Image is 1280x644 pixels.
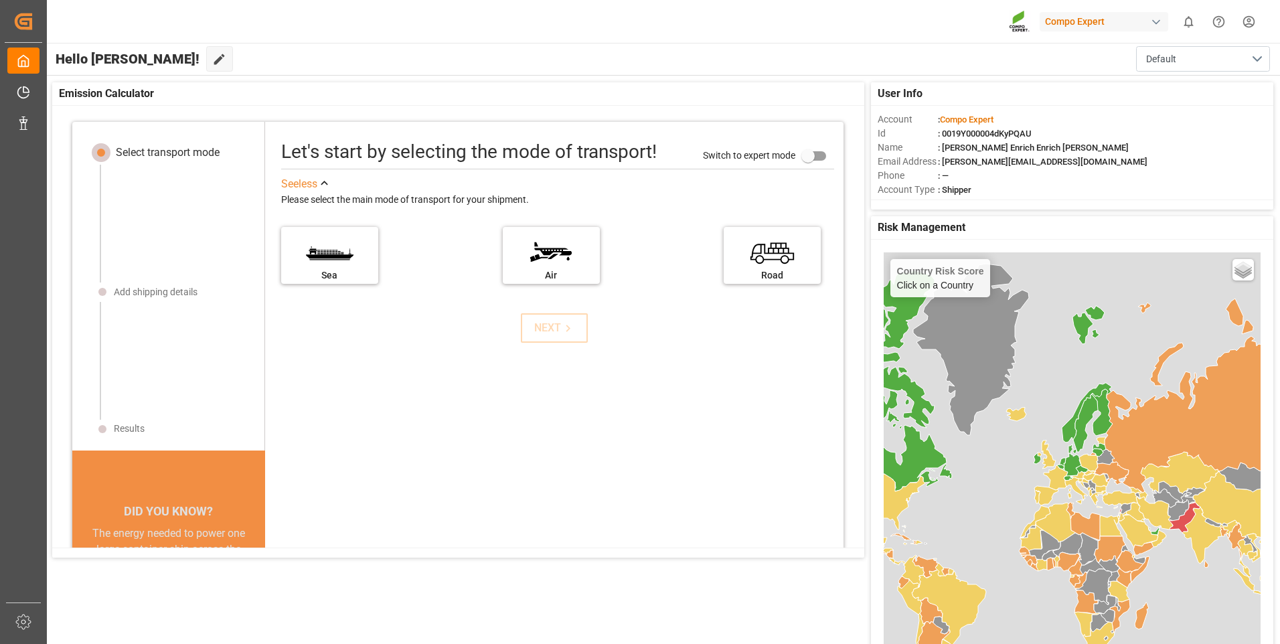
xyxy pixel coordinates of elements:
[521,313,588,343] button: NEXT
[938,129,1032,139] span: : 0019Y000004dKyPQAU
[938,143,1129,153] span: : [PERSON_NAME] Enrich Enrich [PERSON_NAME]
[116,145,220,161] div: Select transport mode
[940,114,993,125] span: Compo Expert
[56,46,199,72] span: Hello [PERSON_NAME]!
[1232,259,1254,280] a: Layers
[509,268,593,283] div: Air
[897,266,984,276] h4: Country Risk Score
[938,114,993,125] span: :
[878,220,965,236] span: Risk Management
[878,141,938,155] span: Name
[281,176,317,192] div: See less
[1009,10,1030,33] img: Screenshot%202023-09-29%20at%2010.02.21.png_1712312052.png
[59,86,154,102] span: Emission Calculator
[730,268,814,283] div: Road
[1040,12,1168,31] div: Compo Expert
[878,169,938,183] span: Phone
[878,127,938,141] span: Id
[281,192,834,208] div: Please select the main mode of transport for your shipment.
[72,497,265,526] div: DID YOU KNOW?
[703,149,795,160] span: Switch to expert mode
[878,112,938,127] span: Account
[1136,46,1270,72] button: open menu
[878,86,923,102] span: User Info
[281,138,657,166] div: Let's start by selecting the mode of transport!
[938,185,971,195] span: : Shipper
[1146,52,1176,66] span: Default
[878,183,938,197] span: Account Type
[897,266,984,291] div: Click on a Country
[938,157,1147,167] span: : [PERSON_NAME][EMAIL_ADDRESS][DOMAIN_NAME]
[938,171,949,181] span: : —
[1040,9,1174,34] button: Compo Expert
[114,285,197,299] div: Add shipping details
[878,155,938,169] span: Email Address
[1174,7,1204,37] button: show 0 new notifications
[114,422,145,436] div: Results
[88,526,249,622] div: The energy needed to power one large container ship across the ocean in a single day is the same ...
[246,526,265,638] button: next slide / item
[288,268,372,283] div: Sea
[72,526,91,638] button: previous slide / item
[534,320,575,336] div: NEXT
[1204,7,1234,37] button: Help Center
